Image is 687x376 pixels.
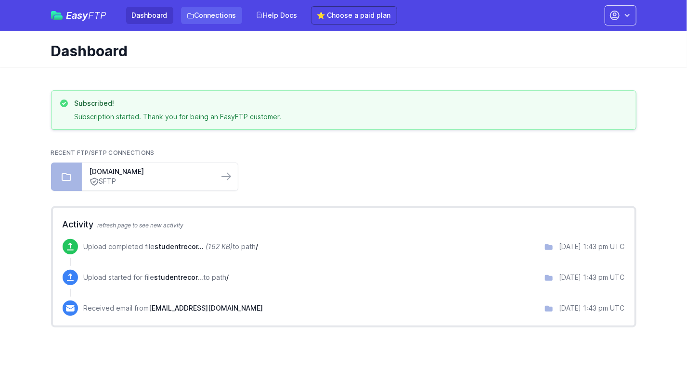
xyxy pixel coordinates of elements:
p: Upload started for file to path [84,273,229,282]
span: [EMAIL_ADDRESS][DOMAIN_NAME] [149,304,263,312]
span: / [256,242,259,251]
a: ⭐ Choose a paid plan [311,6,397,25]
p: Upload completed file to path [84,242,259,251]
i: (162 KB) [206,242,233,251]
a: [DOMAIN_NAME] [90,167,211,176]
span: Easy [66,11,107,20]
h2: Recent FTP/SFTP Connections [51,149,636,157]
a: Connections [181,7,242,24]
h2: Activity [63,218,625,231]
span: studentrecords.csv [155,242,204,251]
div: [DATE] 1:43 pm UTC [559,242,625,251]
img: easyftp_logo.png [51,11,63,20]
span: refresh page to see new activity [98,222,184,229]
a: EasyFTP [51,11,107,20]
h1: Dashboard [51,42,629,60]
p: Subscription started. Thank you for being an EasyFTP customer. [75,112,282,122]
div: [DATE] 1:43 pm UTC [559,303,625,313]
span: studentrecords.csv [155,273,204,281]
p: Received email from [84,303,263,313]
iframe: Drift Widget Chat Controller [639,328,675,364]
a: Dashboard [126,7,173,24]
span: / [227,273,229,281]
div: [DATE] 1:43 pm UTC [559,273,625,282]
a: SFTP [90,176,211,187]
h3: Subscribed! [75,99,282,108]
span: FTP [89,10,107,21]
a: Help Docs [250,7,303,24]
